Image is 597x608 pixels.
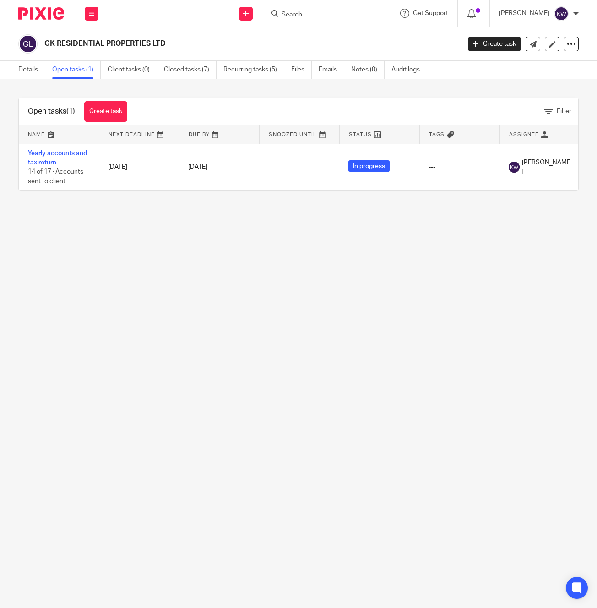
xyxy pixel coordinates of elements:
a: Notes (0) [351,61,385,79]
div: --- [429,163,490,172]
span: 14 of 17 · Accounts sent to client [28,168,83,185]
span: Filter [557,108,571,114]
h1: Open tasks [28,107,75,116]
input: Search [281,11,363,19]
a: Create task [468,37,521,51]
a: Closed tasks (7) [164,61,217,79]
span: In progress [348,160,390,172]
td: [DATE] [99,144,179,190]
span: Tags [429,132,445,137]
a: Files [291,61,312,79]
span: [PERSON_NAME] [522,158,570,177]
span: (1) [66,108,75,115]
a: Details [18,61,45,79]
span: Status [349,132,372,137]
img: svg%3E [18,34,38,54]
a: Client tasks (0) [108,61,157,79]
a: Emails [319,61,344,79]
img: Pixie [18,7,64,20]
h2: GK RESIDENTIAL PROPERTIES LTD [44,39,372,49]
a: Create task [84,101,127,122]
a: Recurring tasks (5) [223,61,284,79]
span: Get Support [413,10,448,16]
img: svg%3E [554,6,569,21]
a: Yearly accounts and tax return [28,150,87,166]
a: Audit logs [391,61,427,79]
img: svg%3E [509,162,520,173]
p: [PERSON_NAME] [499,9,549,18]
span: [DATE] [188,164,207,170]
span: Snoozed Until [269,132,317,137]
a: Open tasks (1) [52,61,101,79]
